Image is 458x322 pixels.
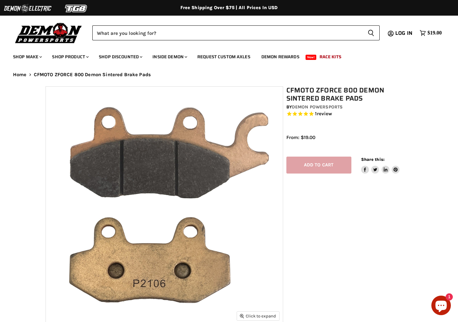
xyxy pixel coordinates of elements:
a: Home [13,72,27,77]
a: Shop Product [47,50,93,63]
form: Product [92,25,380,40]
inbox-online-store-chat: Shopify online store chat [429,296,453,317]
a: Request Custom Axles [192,50,255,63]
span: Click to expand [240,314,276,318]
input: Search [92,25,362,40]
aside: Share this: [361,157,400,174]
span: From: $19.00 [286,134,315,140]
button: Search [362,25,380,40]
a: Demon Powersports [292,104,343,110]
span: 1 reviews [315,111,332,117]
img: Demon Electric Logo 2 [3,2,52,15]
span: Log in [395,29,412,37]
img: TGB Logo 2 [52,2,101,15]
button: Click to expand [237,312,279,320]
a: Log in [392,30,416,36]
a: $19.00 [416,28,445,38]
span: Rated 5.0 out of 5 stars 1 reviews [286,111,416,118]
a: Race Kits [315,50,346,63]
a: Demon Rewards [256,50,304,63]
span: New! [306,55,317,60]
div: by [286,104,416,111]
a: Inside Demon [148,50,191,63]
img: Demon Powersports [13,21,84,44]
a: Shop Make [8,50,46,63]
span: $19.00 [427,30,442,36]
a: Shop Discounted [94,50,146,63]
span: Share this: [361,157,385,162]
h1: CFMOTO ZFORCE 800 Demon Sintered Brake Pads [286,86,416,103]
span: CFMOTO ZFORCE 800 Demon Sintered Brake Pads [34,72,151,77]
ul: Main menu [8,48,440,63]
span: review [317,111,332,117]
